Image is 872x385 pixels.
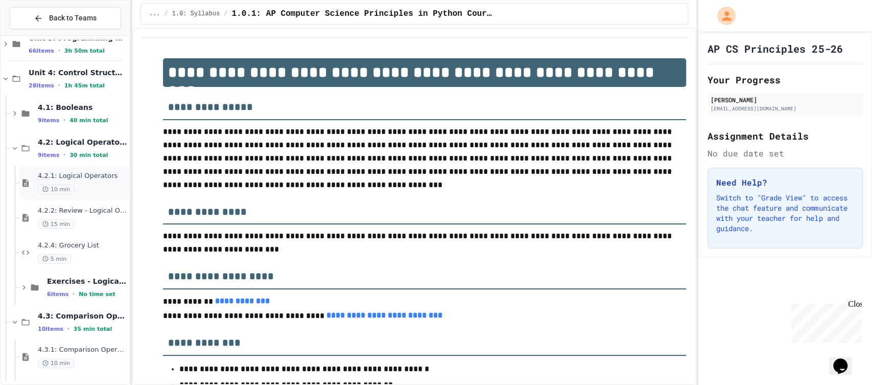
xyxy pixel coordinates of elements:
span: / [164,10,168,18]
h3: Need Help? [716,176,854,189]
span: Back to Teams [49,13,97,24]
iframe: chat widget [829,344,862,375]
span: No time set [79,291,115,298]
span: Exercises - Logical Operators [47,277,127,286]
h2: Assignment Details [708,129,863,143]
span: 1h 45m total [64,82,105,89]
span: • [63,151,65,159]
iframe: chat widget [787,300,862,343]
span: 15 min [38,219,75,229]
span: 30 min total [69,152,108,158]
span: • [63,116,65,124]
span: • [73,290,75,298]
span: 4.2.2: Review - Logical Operators [38,207,127,215]
span: 4.2: Logical Operators [38,138,127,147]
h2: Your Progress [708,73,863,87]
h1: AP CS Principles 25-26 [708,41,842,56]
span: 9 items [38,117,59,124]
span: • [67,325,69,333]
span: 4.2.1: Logical Operators [38,172,127,180]
div: Chat with us now!Close [4,4,70,65]
span: 6 items [47,291,68,298]
button: Back to Teams [9,7,121,29]
span: 40 min total [69,117,108,124]
span: 1.0.1: AP Computer Science Principles in Python Course Syllabus [231,8,493,20]
span: • [58,47,60,55]
span: 10 items [38,326,63,332]
span: 9 items [38,152,59,158]
span: 28 items [29,82,54,89]
span: 3h 50m total [64,48,105,54]
span: 5 min [38,254,71,264]
span: / [224,10,227,18]
span: 10 min [38,358,75,368]
span: 4.2.4: Grocery List [38,241,127,250]
span: 4.3: Comparison Operators [38,311,127,321]
p: Switch to "Grade View" to access the chat feature and communicate with your teacher for help and ... [716,193,854,234]
div: [EMAIL_ADDRESS][DOMAIN_NAME] [711,105,860,112]
div: [PERSON_NAME] [711,95,860,104]
span: 66 items [29,48,54,54]
span: Unit 4: Control Structures [29,68,127,77]
div: My Account [706,4,738,28]
span: 10 min [38,185,75,194]
span: 4.1: Booleans [38,103,127,112]
span: • [58,81,60,89]
span: 4.3.1: Comparison Operators [38,346,127,354]
div: No due date set [708,147,863,160]
span: 1.0: Syllabus [172,10,220,18]
span: ... [149,10,160,18]
span: 35 min total [74,326,112,332]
